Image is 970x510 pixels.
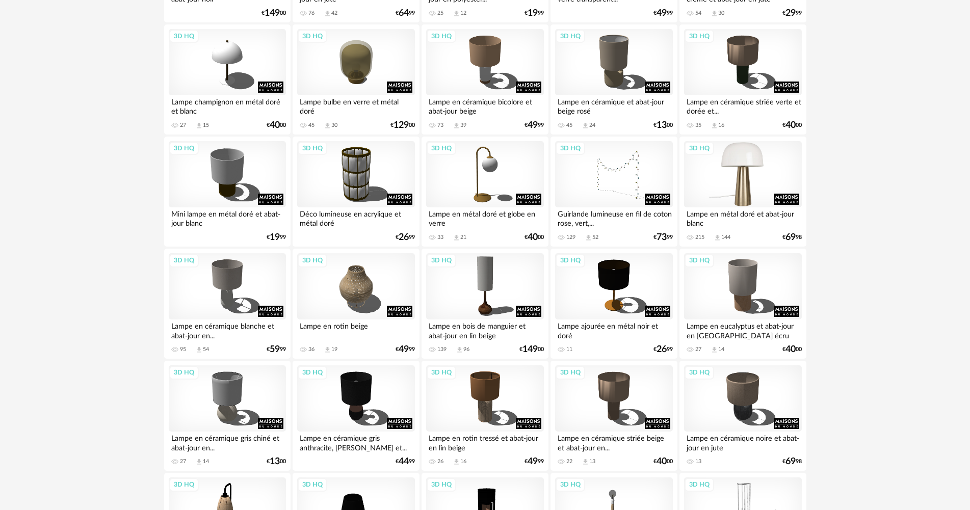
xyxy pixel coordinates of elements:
[331,122,337,129] div: 30
[195,346,203,354] span: Download icon
[555,432,672,452] div: Lampe en céramique striée beige et abat-jour en...
[261,10,286,17] div: € 00
[679,249,806,359] a: 3D HQ Lampe en eucalyptus et abat-jour en [GEOGRAPHIC_DATA] écru 27 Download icon 14 €4000
[195,458,203,466] span: Download icon
[555,95,672,116] div: Lampe en céramique et abat-jour beige rosé
[427,366,456,379] div: 3D HQ
[711,346,718,354] span: Download icon
[653,346,673,353] div: € 99
[460,10,466,17] div: 12
[785,346,796,353] span: 40
[556,254,585,267] div: 3D HQ
[782,10,802,17] div: € 99
[298,30,327,43] div: 3D HQ
[270,122,280,129] span: 40
[203,458,209,465] div: 14
[267,458,286,465] div: € 00
[267,234,286,241] div: € 99
[685,366,714,379] div: 3D HQ
[528,234,538,241] span: 40
[324,10,331,17] span: Download icon
[685,478,714,491] div: 3D HQ
[324,346,331,354] span: Download icon
[422,249,548,359] a: 3D HQ Lampe en bois de manguier et abat-jour en lin beige 139 Download icon 96 €14900
[657,10,667,17] span: 49
[331,10,337,17] div: 42
[293,137,419,247] a: 3D HQ Déco lumineuse en acrylique et métal doré €2699
[437,346,447,353] div: 139
[453,10,460,17] span: Download icon
[399,458,409,465] span: 44
[522,346,538,353] span: 149
[164,361,291,471] a: 3D HQ Lampe en céramique gris chiné et abat-jour en... 27 Download icon 14 €1300
[525,122,544,129] div: € 99
[427,254,456,267] div: 3D HQ
[718,10,724,17] div: 30
[585,234,592,241] span: Download icon
[589,458,595,465] div: 13
[298,366,327,379] div: 3D HQ
[695,234,704,241] div: 215
[460,234,466,241] div: 21
[426,95,543,116] div: Lampe en céramique bicolore et abat-jour beige
[782,346,802,353] div: € 00
[426,432,543,452] div: Lampe en rotin tressé et abat-jour en lin beige
[550,361,677,471] a: 3D HQ Lampe en céramique striée beige et abat-jour en... 22 Download icon 13 €4000
[695,10,701,17] div: 54
[267,122,286,129] div: € 00
[331,346,337,353] div: 19
[437,234,443,241] div: 33
[308,346,314,353] div: 36
[556,366,585,379] div: 3D HQ
[684,432,801,452] div: Lampe en céramique noire et abat-jour en jute
[653,122,673,129] div: € 00
[396,234,415,241] div: € 99
[270,234,280,241] span: 19
[782,458,802,465] div: € 98
[297,319,414,340] div: Lampe en rotin beige
[525,458,544,465] div: € 99
[679,24,806,135] a: 3D HQ Lampe en céramique striée verte et dorée et... 35 Download icon 16 €4000
[556,478,585,491] div: 3D HQ
[785,122,796,129] span: 40
[582,122,589,129] span: Download icon
[180,458,186,465] div: 27
[270,458,280,465] span: 13
[203,122,209,129] div: 15
[203,346,209,353] div: 54
[556,30,585,43] div: 3D HQ
[684,95,801,116] div: Lampe en céramique striée verte et dorée et...
[169,478,199,491] div: 3D HQ
[657,234,667,241] span: 73
[427,142,456,155] div: 3D HQ
[679,361,806,471] a: 3D HQ Lampe en céramique noire et abat-jour en jute 13 €6998
[169,366,199,379] div: 3D HQ
[685,254,714,267] div: 3D HQ
[556,142,585,155] div: 3D HQ
[460,122,466,129] div: 39
[684,319,801,340] div: Lampe en eucalyptus et abat-jour en [GEOGRAPHIC_DATA] écru
[519,346,544,353] div: € 00
[685,142,714,155] div: 3D HQ
[293,361,419,471] a: 3D HQ Lampe en céramique gris anthracite, [PERSON_NAME] et... €4499
[396,10,415,17] div: € 99
[422,137,548,247] a: 3D HQ Lampe en métal doré et globe en verre 33 Download icon 21 €4000
[169,207,286,228] div: Mini lampe en métal doré et abat-jour blanc
[426,319,543,340] div: Lampe en bois de manguier et abat-jour en lin beige
[180,122,186,129] div: 27
[525,10,544,17] div: € 99
[293,249,419,359] a: 3D HQ Lampe en rotin beige 36 Download icon 19 €4999
[785,458,796,465] span: 69
[528,10,538,17] span: 19
[566,234,575,241] div: 129
[180,346,186,353] div: 95
[394,122,409,129] span: 129
[169,432,286,452] div: Lampe en céramique gris chiné et abat-jour en...
[297,207,414,228] div: Déco lumineuse en acrylique et métal doré
[782,122,802,129] div: € 00
[399,346,409,353] span: 49
[566,346,572,353] div: 11
[427,30,456,43] div: 3D HQ
[437,458,443,465] div: 26
[396,458,415,465] div: € 99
